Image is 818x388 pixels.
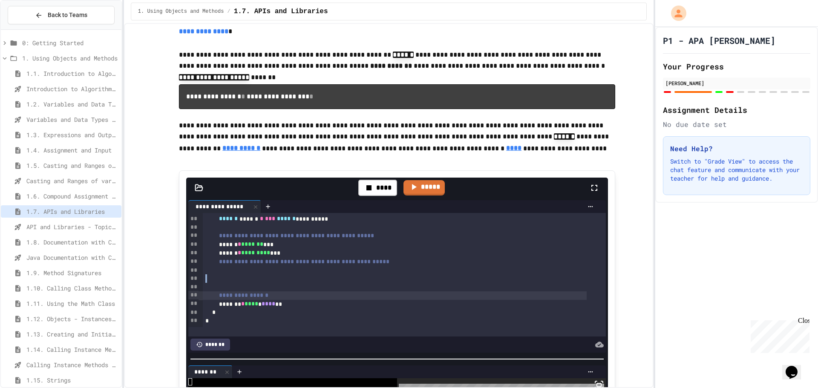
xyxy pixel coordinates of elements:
span: 0: Getting Started [22,38,118,47]
span: 1.7. APIs and Libraries [26,207,118,216]
span: 1.10. Calling Class Methods [26,284,118,293]
div: [PERSON_NAME] [665,79,808,87]
span: 1.12. Objects - Instances of Classes [26,314,118,323]
span: Introduction to Algorithms, Programming, and Compilers [26,84,118,93]
span: 1.14. Calling Instance Methods [26,345,118,354]
span: Java Documentation with Comments - Topic 1.8 [26,253,118,262]
span: 1.15. Strings [26,376,118,385]
span: Variables and Data Types - Quiz [26,115,118,124]
span: 1.1. Introduction to Algorithms, Programming, and Compilers [26,69,118,78]
span: 1.5. Casting and Ranges of Values [26,161,118,170]
span: 1.2. Variables and Data Types [26,100,118,109]
h3: Need Help? [670,144,803,154]
iframe: chat widget [747,317,809,353]
h1: P1 - APA [PERSON_NAME] [663,34,775,46]
span: 1.13. Creating and Initializing Objects: Constructors [26,330,118,339]
span: API and Libraries - Topic 1.7 [26,222,118,231]
span: Casting and Ranges of variables - Quiz [26,176,118,185]
span: 1.6. Compound Assignment Operators [26,192,118,201]
span: / [227,8,230,15]
span: 1. Using Objects and Methods [22,54,118,63]
iframe: chat widget [782,354,809,379]
div: No due date set [663,119,810,129]
span: 1.3. Expressions and Output [New] [26,130,118,139]
span: 1.8. Documentation with Comments and Preconditions [26,238,118,247]
span: 1.4. Assignment and Input [26,146,118,155]
span: 1.11. Using the Math Class [26,299,118,308]
span: 1.9. Method Signatures [26,268,118,277]
button: Back to Teams [8,6,115,24]
span: 1.7. APIs and Libraries [234,6,328,17]
span: Back to Teams [48,11,87,20]
h2: Assignment Details [663,104,810,116]
span: Calling Instance Methods - Topic 1.14 [26,360,118,369]
h2: Your Progress [663,60,810,72]
span: 1. Using Objects and Methods [138,8,224,15]
p: Switch to "Grade View" to access the chat feature and communicate with your teacher for help and ... [670,157,803,183]
div: Chat with us now!Close [3,3,59,54]
div: My Account [662,3,688,23]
